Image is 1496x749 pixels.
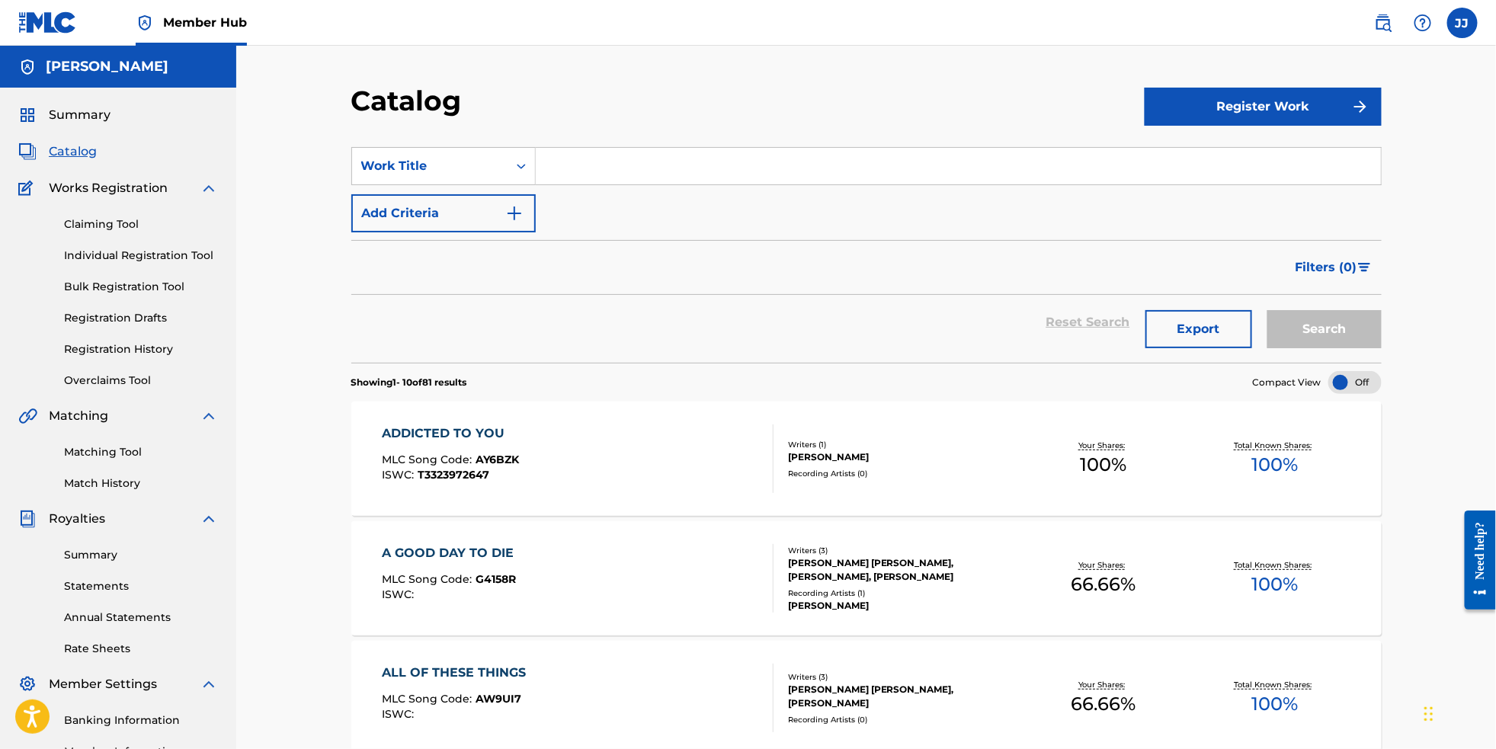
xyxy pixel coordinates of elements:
[382,544,521,562] div: A GOOD DAY TO DIE
[64,373,218,389] a: Overclaims Tool
[351,84,469,118] h2: Catalog
[1414,14,1432,32] img: help
[18,58,37,76] img: Accounts
[200,510,218,528] img: expand
[49,142,97,161] span: Catalog
[64,610,218,626] a: Annual Statements
[788,556,1018,584] div: [PERSON_NAME] [PERSON_NAME], [PERSON_NAME], [PERSON_NAME]
[361,157,498,175] div: Work Title
[49,675,157,693] span: Member Settings
[1374,14,1392,32] img: search
[382,664,533,682] div: ALL OF THESE THINGS
[200,675,218,693] img: expand
[1145,310,1252,348] button: Export
[18,675,37,693] img: Member Settings
[64,216,218,232] a: Claiming Tool
[1454,498,1496,624] iframe: Resource Center
[382,572,476,586] span: MLC Song Code :
[64,341,218,357] a: Registration History
[788,450,1018,464] div: [PERSON_NAME]
[351,194,536,232] button: Add Criteria
[64,547,218,563] a: Summary
[1252,571,1299,598] span: 100 %
[382,587,418,601] span: ISWC :
[200,407,218,425] img: expand
[18,106,37,124] img: Summary
[1424,691,1434,737] div: Drag
[476,453,519,466] span: AY6BZK
[788,683,1018,710] div: [PERSON_NAME] [PERSON_NAME], [PERSON_NAME]
[1235,559,1316,571] p: Total Known Shares:
[788,714,1018,725] div: Recording Artists ( 0 )
[1145,88,1382,126] button: Register Work
[1072,690,1136,718] span: 66.66 %
[163,14,247,31] span: Member Hub
[1253,376,1321,389] span: Compact View
[382,453,476,466] span: MLC Song Code :
[1081,451,1127,479] span: 100 %
[476,572,516,586] span: G4158R
[1447,8,1478,38] div: User Menu
[1296,258,1357,277] span: Filters ( 0 )
[136,14,154,32] img: Top Rightsholder
[788,587,1018,599] div: Recording Artists ( 1 )
[64,248,218,264] a: Individual Registration Tool
[18,142,37,161] img: Catalog
[418,468,489,482] span: T3323972647
[351,376,467,389] p: Showing 1 - 10 of 81 results
[382,707,418,721] span: ISWC :
[1072,571,1136,598] span: 66.66 %
[18,510,37,528] img: Royalties
[1252,690,1299,718] span: 100 %
[1420,676,1496,749] iframe: Chat Widget
[1235,440,1316,451] p: Total Known Shares:
[382,692,476,706] span: MLC Song Code :
[382,468,418,482] span: ISWC :
[351,521,1382,635] a: A GOOD DAY TO DIEMLC Song Code:G4158RISWC:Writers (3)[PERSON_NAME] [PERSON_NAME], [PERSON_NAME], ...
[64,279,218,295] a: Bulk Registration Tool
[18,407,37,425] img: Matching
[18,106,111,124] a: SummarySummary
[1408,8,1438,38] div: Help
[788,671,1018,683] div: Writers ( 3 )
[788,545,1018,556] div: Writers ( 3 )
[46,58,168,75] h5: Julien Jorgensen
[1358,263,1371,272] img: filter
[18,11,77,34] img: MLC Logo
[1368,8,1398,38] a: Public Search
[18,142,97,161] a: CatalogCatalog
[1286,248,1382,286] button: Filters (0)
[476,692,521,706] span: AW9UI7
[1235,679,1316,690] p: Total Known Shares:
[382,424,519,443] div: ADDICTED TO YOU
[788,599,1018,613] div: [PERSON_NAME]
[18,179,38,197] img: Works Registration
[788,439,1018,450] div: Writers ( 1 )
[49,510,105,528] span: Royalties
[64,578,218,594] a: Statements
[64,641,218,657] a: Rate Sheets
[1078,440,1129,451] p: Your Shares:
[1351,98,1369,116] img: f7272a7cc735f4ea7f67.svg
[49,407,108,425] span: Matching
[64,444,218,460] a: Matching Tool
[49,106,111,124] span: Summary
[351,402,1382,516] a: ADDICTED TO YOUMLC Song Code:AY6BZKISWC:T3323972647Writers (1)[PERSON_NAME]Recording Artists (0)Y...
[1078,679,1129,690] p: Your Shares:
[64,475,218,491] a: Match History
[49,179,168,197] span: Works Registration
[64,712,218,728] a: Banking Information
[351,147,1382,363] form: Search Form
[1252,451,1299,479] span: 100 %
[64,310,218,326] a: Registration Drafts
[1078,559,1129,571] p: Your Shares:
[200,179,218,197] img: expand
[788,468,1018,479] div: Recording Artists ( 0 )
[505,204,524,222] img: 9d2ae6d4665cec9f34b9.svg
